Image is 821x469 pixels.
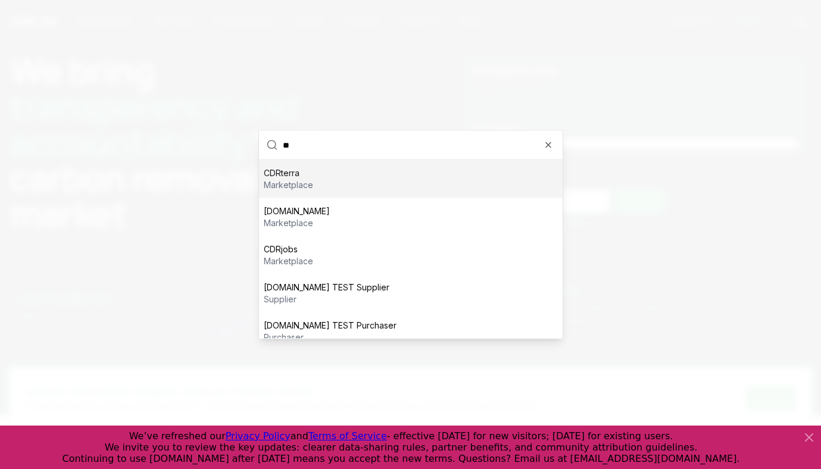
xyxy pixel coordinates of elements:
p: purchaser [264,332,397,343]
p: CDRterra [264,167,313,179]
p: supplier [264,293,389,305]
p: [DOMAIN_NAME] TEST Purchaser [264,320,397,332]
p: marketplace [264,179,313,191]
p: [DOMAIN_NAME] TEST Supplier [264,282,389,293]
p: marketplace [264,255,313,267]
p: [DOMAIN_NAME] [264,205,330,217]
p: CDRjobs [264,243,313,255]
p: marketplace [264,217,330,229]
